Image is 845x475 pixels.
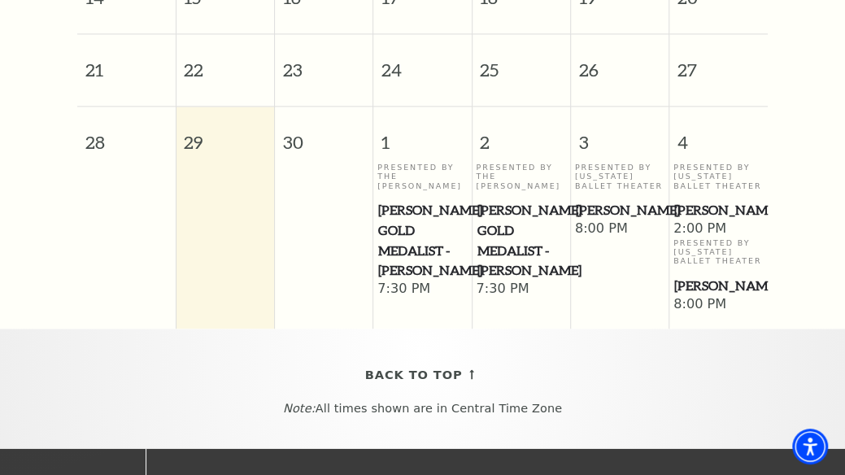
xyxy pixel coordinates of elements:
[473,107,570,163] span: 2
[373,107,471,163] span: 1
[377,163,468,190] p: Presented By The [PERSON_NAME]
[476,163,566,190] p: Presented By The [PERSON_NAME]
[673,238,764,266] p: Presented By [US_STATE] Ballet Theater
[15,401,830,415] p: All times shown are in Central Time Zone
[77,34,176,90] span: 21
[377,281,468,299] span: 7:30 PM
[792,429,828,464] div: Accessibility Menu
[365,364,463,385] span: Back To Top
[476,281,566,299] span: 7:30 PM
[576,200,664,220] span: [PERSON_NAME]
[275,107,372,163] span: 30
[669,107,768,163] span: 4
[283,401,316,414] em: Note:
[176,107,274,163] span: 29
[673,220,764,238] span: 2:00 PM
[373,34,471,90] span: 24
[477,200,565,281] span: [PERSON_NAME] Gold Medalist - [PERSON_NAME]
[575,220,665,238] span: 8:00 PM
[275,34,372,90] span: 23
[575,163,665,190] p: Presented By [US_STATE] Ballet Theater
[571,107,669,163] span: 3
[571,34,669,90] span: 26
[378,200,467,281] span: [PERSON_NAME] Gold Medalist - [PERSON_NAME]
[674,200,763,220] span: [PERSON_NAME]
[77,107,176,163] span: 28
[673,296,764,314] span: 8:00 PM
[669,34,768,90] span: 27
[473,34,570,90] span: 25
[673,163,764,190] p: Presented By [US_STATE] Ballet Theater
[674,276,763,296] span: [PERSON_NAME]
[176,34,274,90] span: 22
